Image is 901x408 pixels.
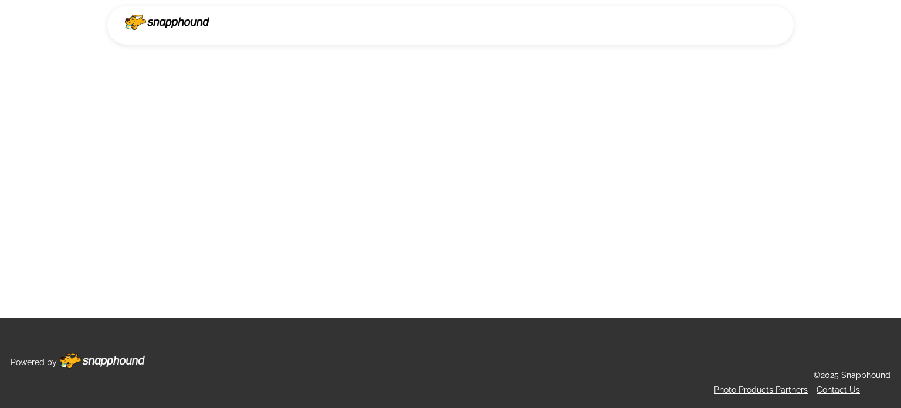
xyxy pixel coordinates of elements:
[817,385,860,394] a: Contact Us
[60,353,145,369] img: Footer
[714,385,808,394] a: Photo Products Partners
[814,368,890,383] p: ©2025 Snapphound
[11,355,57,370] p: Powered by
[125,15,209,30] img: Snapphound Logo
